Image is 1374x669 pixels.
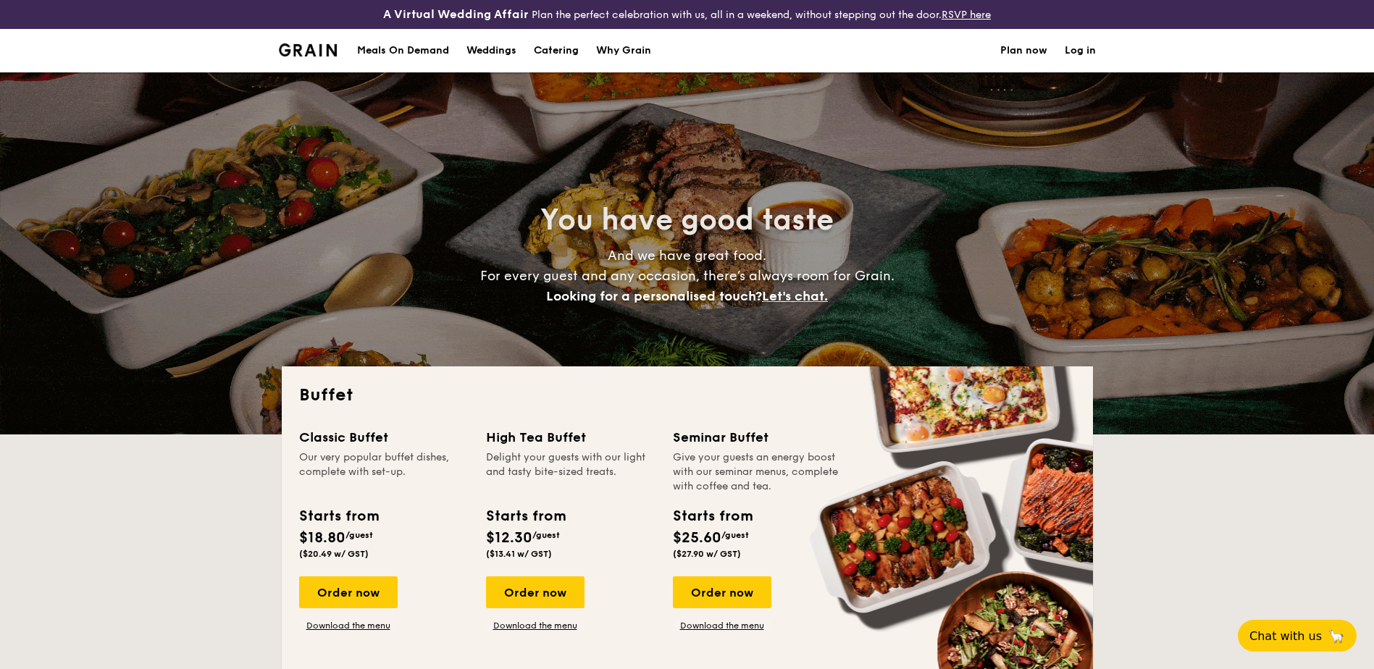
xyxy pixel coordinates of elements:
[721,530,749,540] span: /guest
[1000,29,1047,72] a: Plan now
[1249,629,1322,643] span: Chat with us
[299,450,469,494] div: Our very popular buffet dishes, complete with set-up.
[299,576,398,608] div: Order now
[279,43,338,56] a: Logotype
[486,505,565,527] div: Starts from
[299,549,369,559] span: ($20.49 w/ GST)
[1238,620,1357,652] button: Chat with us🦙
[299,529,345,547] span: $18.80
[458,29,525,72] a: Weddings
[673,505,752,527] div: Starts from
[673,529,721,547] span: $25.60
[942,9,991,21] a: RSVP here
[486,549,552,559] span: ($13.41 w/ GST)
[673,450,842,494] div: Give your guests an energy boost with our seminar menus, complete with coffee and tea.
[270,6,1105,23] div: Plan the perfect celebration with us, all in a weekend, without stepping out the door.
[596,29,651,72] div: Why Grain
[299,505,378,527] div: Starts from
[486,529,532,547] span: $12.30
[1065,29,1096,72] a: Log in
[587,29,660,72] a: Why Grain
[486,576,585,608] div: Order now
[673,576,771,608] div: Order now
[525,29,587,72] a: Catering
[486,450,655,494] div: Delight your guests with our light and tasty bite-sized treats.
[673,427,842,447] div: Seminar Buffet
[534,29,579,72] h1: Catering
[673,620,771,631] a: Download the menu
[348,29,458,72] a: Meals On Demand
[546,288,762,304] span: Looking for a personalised touch?
[673,549,741,559] span: ($27.90 w/ GST)
[486,620,585,631] a: Download the menu
[299,620,398,631] a: Download the menu
[486,427,655,447] div: High Tea Buffet
[279,43,338,56] img: Grain
[345,530,373,540] span: /guest
[299,384,1076,407] h2: Buffet
[357,29,449,72] div: Meals On Demand
[540,203,834,237] span: You have good taste
[480,248,895,304] span: And we have great food. For every guest and any occasion, there’s always room for Grain.
[532,530,560,540] span: /guest
[466,29,516,72] div: Weddings
[299,427,469,447] div: Classic Buffet
[1328,628,1345,644] span: 🦙
[383,6,529,23] h4: A Virtual Wedding Affair
[762,288,828,304] span: Let's chat.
